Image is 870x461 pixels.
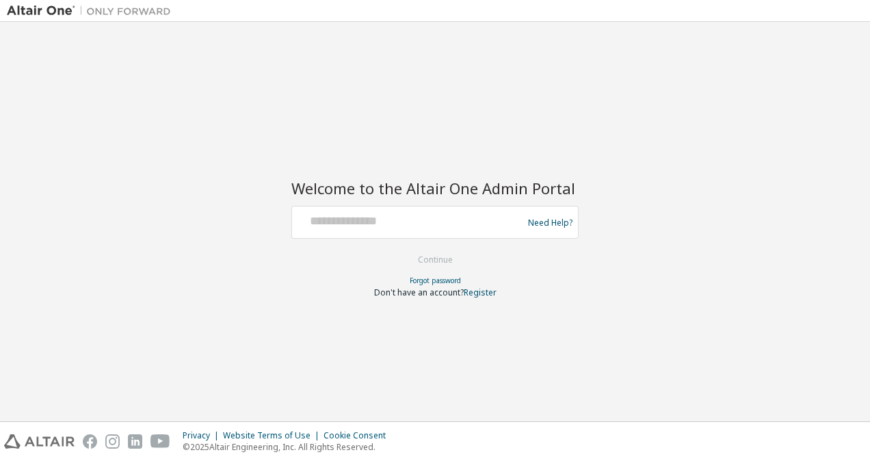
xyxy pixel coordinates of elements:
div: Website Terms of Use [223,430,324,441]
div: Privacy [183,430,223,441]
img: altair_logo.svg [4,434,75,449]
img: instagram.svg [105,434,120,449]
img: Altair One [7,4,178,18]
a: Register [464,287,497,298]
img: linkedin.svg [128,434,142,449]
img: youtube.svg [150,434,170,449]
img: facebook.svg [83,434,97,449]
h2: Welcome to the Altair One Admin Portal [291,179,579,198]
span: Don't have an account? [374,287,464,298]
a: Forgot password [410,276,461,285]
a: Need Help? [528,222,572,223]
p: © 2025 Altair Engineering, Inc. All Rights Reserved. [183,441,394,453]
div: Cookie Consent [324,430,394,441]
